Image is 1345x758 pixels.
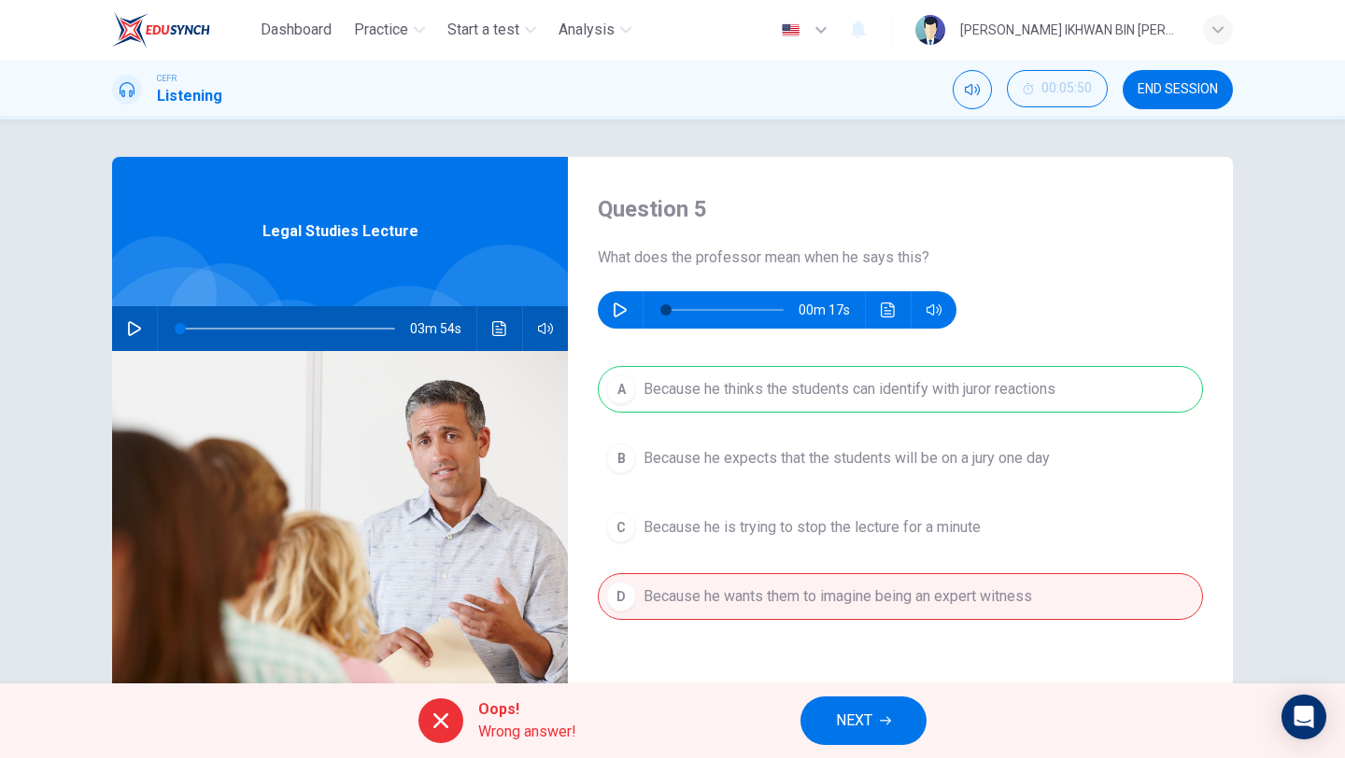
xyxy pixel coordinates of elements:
[112,11,210,49] img: EduSynch logo
[1138,82,1218,97] span: END SESSION
[347,13,432,47] button: Practice
[1007,70,1108,107] button: 00:05:50
[485,306,515,351] button: Click to see the audio transcription
[598,246,1203,269] span: What does the professor mean when he says this?
[478,721,576,743] span: Wrong answer!
[440,13,544,47] button: Start a test
[799,291,865,329] span: 00m 17s
[447,19,519,41] span: Start a test
[559,19,615,41] span: Analysis
[873,291,903,329] button: Click to see the audio transcription
[253,13,339,47] button: Dashboard
[598,194,1203,224] h4: Question 5
[1041,81,1092,96] span: 00:05:50
[410,306,476,351] span: 03m 54s
[157,85,222,107] h1: Listening
[960,19,1181,41] div: [PERSON_NAME] IKHWAN BIN [PERSON_NAME]
[262,220,418,243] span: Legal Studies Lecture
[779,23,802,37] img: en
[953,70,992,109] div: Mute
[915,15,945,45] img: Profile picture
[800,696,927,745] button: NEXT
[157,72,177,85] span: CEFR
[836,708,872,734] span: NEXT
[1007,70,1108,109] div: Hide
[1281,695,1326,739] div: Open Intercom Messenger
[261,19,332,41] span: Dashboard
[551,13,639,47] button: Analysis
[1123,70,1233,109] button: END SESSION
[354,19,408,41] span: Practice
[112,11,253,49] a: EduSynch logo
[478,698,576,721] span: Oops!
